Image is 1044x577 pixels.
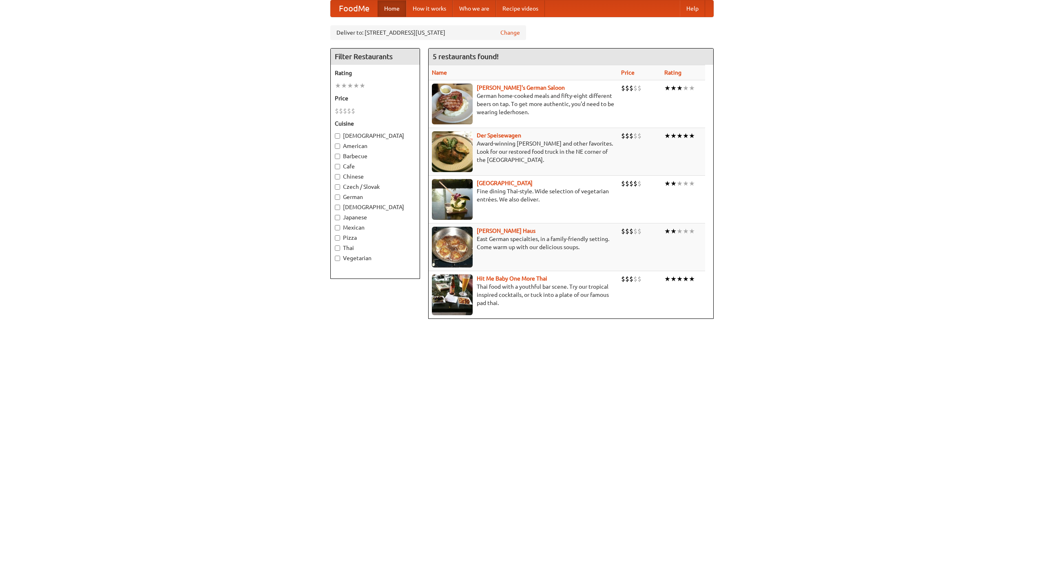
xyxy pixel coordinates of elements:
li: $ [633,84,637,93]
label: Cafe [335,162,416,170]
li: $ [347,106,351,115]
li: ★ [689,274,695,283]
a: Name [432,69,447,76]
li: ★ [683,131,689,140]
li: ★ [335,81,341,90]
a: Help [680,0,705,17]
input: Mexican [335,225,340,230]
label: Vegetarian [335,254,416,262]
img: satay.jpg [432,179,473,220]
li: $ [351,106,355,115]
li: ★ [664,227,670,236]
li: ★ [664,131,670,140]
li: $ [621,274,625,283]
li: $ [625,131,629,140]
li: $ [625,84,629,93]
h5: Cuisine [335,119,416,128]
li: ★ [677,274,683,283]
li: $ [629,179,633,188]
li: $ [633,274,637,283]
input: German [335,195,340,200]
input: Cafe [335,164,340,169]
li: ★ [677,227,683,236]
input: Japanese [335,215,340,220]
li: ★ [670,274,677,283]
li: ★ [689,179,695,188]
a: Price [621,69,635,76]
li: $ [637,227,641,236]
li: $ [633,179,637,188]
li: ★ [683,274,689,283]
ng-pluralize: 5 restaurants found! [433,53,499,60]
label: Japanese [335,213,416,221]
label: Pizza [335,234,416,242]
li: ★ [689,84,695,93]
li: $ [637,179,641,188]
a: How it works [406,0,453,17]
li: $ [625,274,629,283]
li: $ [621,131,625,140]
a: Recipe videos [496,0,545,17]
a: Hit Me Baby One More Thai [477,275,547,282]
p: German home-cooked meals and fifty-eight different beers on tap. To get more authentic, you'd nee... [432,92,615,116]
label: Barbecue [335,152,416,160]
p: Award-winning [PERSON_NAME] and other favorites. Look for our restored food truck in the NE corne... [432,139,615,164]
a: Home [378,0,406,17]
li: ★ [683,227,689,236]
p: East German specialties, in a family-friendly setting. Come warm up with our delicious soups. [432,235,615,251]
a: Who we are [453,0,496,17]
input: Pizza [335,235,340,241]
li: ★ [341,81,347,90]
li: $ [637,274,641,283]
img: esthers.jpg [432,84,473,124]
label: Thai [335,244,416,252]
label: [DEMOGRAPHIC_DATA] [335,132,416,140]
li: ★ [359,81,365,90]
a: [GEOGRAPHIC_DATA] [477,180,533,186]
img: babythai.jpg [432,274,473,315]
li: $ [625,179,629,188]
li: $ [621,179,625,188]
input: Czech / Slovak [335,184,340,190]
img: speisewagen.jpg [432,131,473,172]
li: ★ [670,84,677,93]
label: Mexican [335,223,416,232]
li: $ [621,227,625,236]
li: $ [339,106,343,115]
a: [PERSON_NAME] Haus [477,228,535,234]
li: ★ [677,179,683,188]
li: ★ [683,84,689,93]
li: $ [343,106,347,115]
label: American [335,142,416,150]
label: [DEMOGRAPHIC_DATA] [335,203,416,211]
a: [PERSON_NAME]'s German Saloon [477,84,565,91]
label: Czech / Slovak [335,183,416,191]
a: Der Speisewagen [477,132,521,139]
li: ★ [664,179,670,188]
p: Fine dining Thai-style. Wide selection of vegetarian entrées. We also deliver. [432,187,615,203]
li: $ [637,131,641,140]
input: Barbecue [335,154,340,159]
li: $ [629,227,633,236]
li: ★ [677,84,683,93]
h5: Rating [335,69,416,77]
a: Rating [664,69,681,76]
input: Chinese [335,174,340,179]
li: ★ [677,131,683,140]
li: ★ [670,131,677,140]
li: $ [621,84,625,93]
li: $ [637,84,641,93]
a: FoodMe [331,0,378,17]
li: ★ [689,131,695,140]
li: ★ [664,84,670,93]
li: $ [625,227,629,236]
li: ★ [689,227,695,236]
li: ★ [353,81,359,90]
li: $ [629,131,633,140]
li: $ [633,131,637,140]
li: ★ [670,227,677,236]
